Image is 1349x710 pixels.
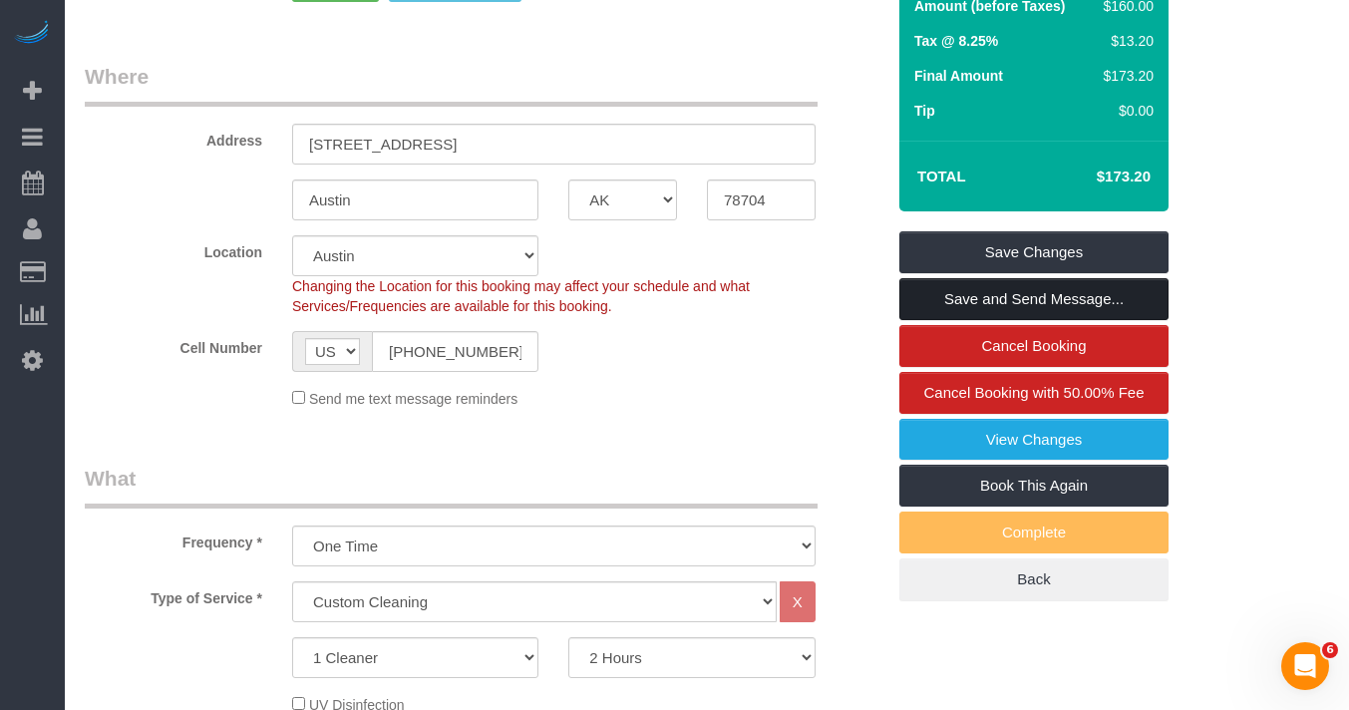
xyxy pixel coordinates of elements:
input: City [292,179,538,220]
label: Type of Service * [70,581,277,608]
input: Cell Number [372,331,538,372]
iframe: Intercom live chat [1281,642,1329,690]
span: Cancel Booking with 50.00% Fee [924,384,1145,401]
legend: What [85,464,818,509]
label: Location [70,235,277,262]
label: Final Amount [914,66,1003,86]
div: $173.20 [1096,66,1154,86]
input: Zip Code [707,179,816,220]
legend: Where [85,62,818,107]
a: Cancel Booking with 50.00% Fee [899,372,1169,414]
strong: Total [917,168,966,184]
label: Tip [914,101,935,121]
div: $13.20 [1096,31,1154,51]
a: View Changes [899,419,1169,461]
a: Book This Again [899,465,1169,507]
div: $0.00 [1096,101,1154,121]
a: Back [899,558,1169,600]
h4: $173.20 [1037,169,1151,185]
span: Changing the Location for this booking may affect your schedule and what Services/Frequencies are... [292,278,750,314]
span: 6 [1322,642,1338,658]
a: Cancel Booking [899,325,1169,367]
a: Save Changes [899,231,1169,273]
a: Save and Send Message... [899,278,1169,320]
label: Frequency * [70,526,277,552]
label: Address [70,124,277,151]
label: Cell Number [70,331,277,358]
img: Automaid Logo [12,20,52,48]
label: Tax @ 8.25% [914,31,998,51]
span: Send me text message reminders [309,391,517,407]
